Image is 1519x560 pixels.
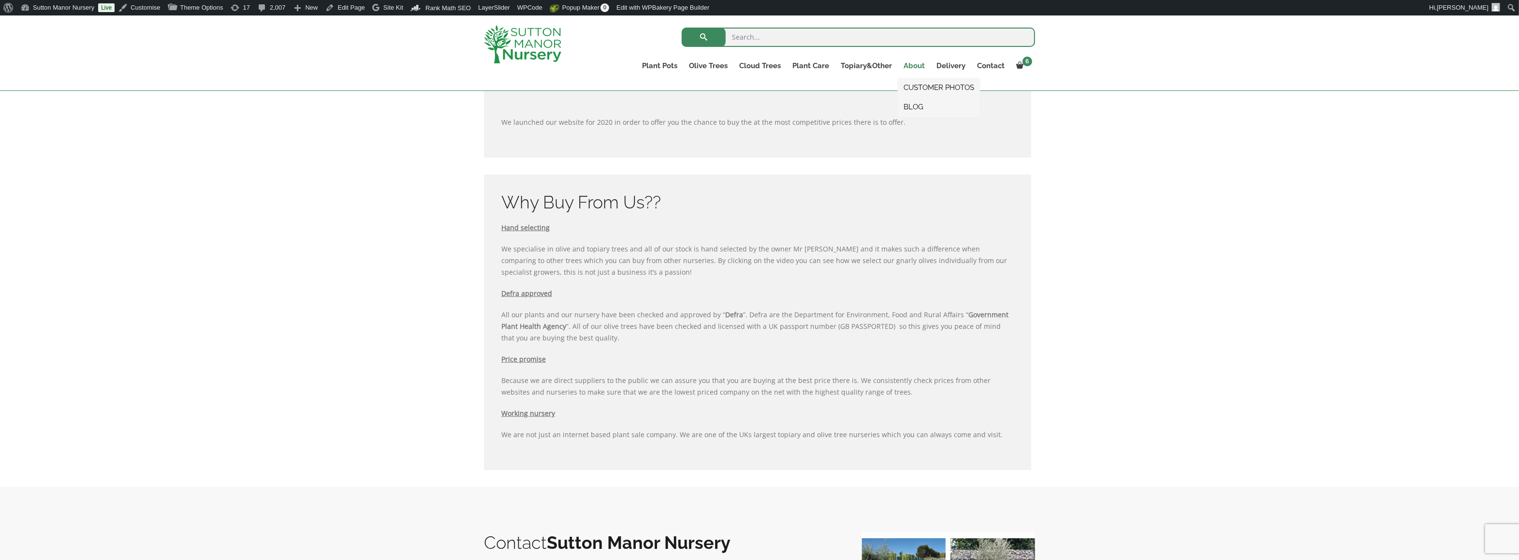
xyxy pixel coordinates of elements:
a: Delivery [931,59,971,73]
span: We launched our website for 2020 in order to offer you the chance to buy the at the most competit... [501,118,906,127]
span: We are not just an internet based plant sale company. We are one of the UKs largest topiary and o... [501,430,1003,439]
span: [PERSON_NAME] [1437,4,1489,11]
b: Price promise [501,354,546,364]
b: Defra [725,310,743,319]
a: Live [98,3,115,12]
h2: Contact [484,532,842,553]
a: 6 [1010,59,1035,73]
a: Contact [971,59,1010,73]
span: Because we are direct suppliers to the public we can assure you that you are buying at the best p... [501,376,991,397]
a: CUSTOMER PHOTOS [898,80,980,95]
b: Working nursery [501,409,555,418]
span: We specialise in olive and topiary trees and all of our stock is hand selected by the owner Mr [P... [501,244,1007,277]
b: Defra approved [501,289,552,298]
a: Olive Trees [683,59,733,73]
a: Plant Care [787,59,835,73]
h2: Why Buy From Us?? [501,192,1014,212]
a: Plant Pots [636,59,683,73]
a: Topiary&Other [835,59,898,73]
span: are the Department for Environment, Food and Rural Affairs “ ”. All of our olive trees have been ... [501,310,1008,342]
span: 6 [1022,57,1032,66]
b: Hand selecting [501,223,550,232]
input: Search... [682,28,1035,47]
span: Site Kit [383,4,403,11]
span: 0 [600,3,609,12]
a: About [898,59,931,73]
a: Cloud Trees [733,59,787,73]
span: Rank Math SEO [425,4,471,12]
span: All our plants and our nursery have been checked and approved by “ ”. Defra [501,310,767,319]
b: Sutton Manor Nursery [547,532,730,553]
img: logo [484,25,561,63]
a: BLOG [898,100,980,114]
